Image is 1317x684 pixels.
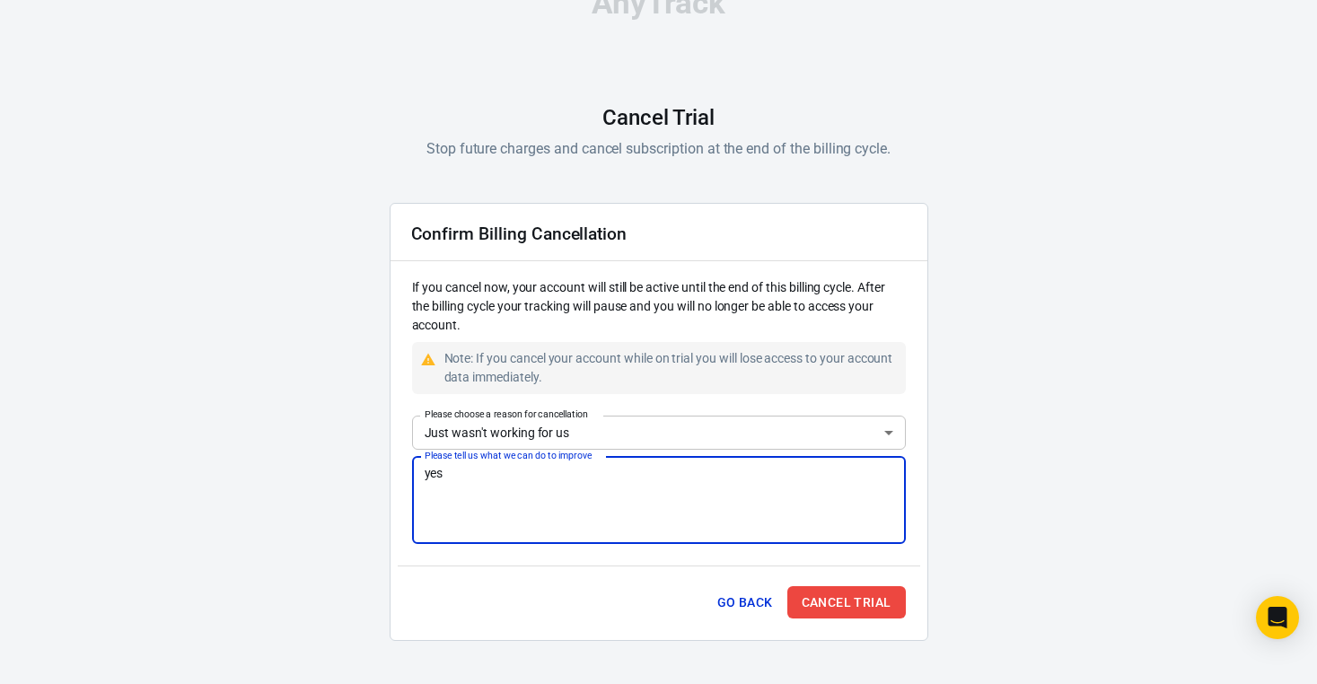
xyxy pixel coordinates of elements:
[425,449,592,462] label: Please tell us what we can do to improve
[426,137,891,160] p: Stop future charges and cancel subscription at the end of the billing cycle.
[425,408,588,421] label: Please choose a reason for cancellation
[425,464,893,536] textarea: yes
[602,105,715,130] h1: Cancel Trial
[412,416,906,449] div: Just wasn't working for us
[411,224,628,243] h2: Confirm Billing Cancellation
[412,278,906,335] p: If you cancel now, your account will still be active until the end of this billing cycle. After t...
[444,349,899,387] div: Note: If you cancel your account while on trial you will lose access to your account data immedia...
[1256,596,1299,639] div: Open Intercom Messenger
[710,586,780,619] button: Go Back
[787,586,906,619] button: Cancel Trial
